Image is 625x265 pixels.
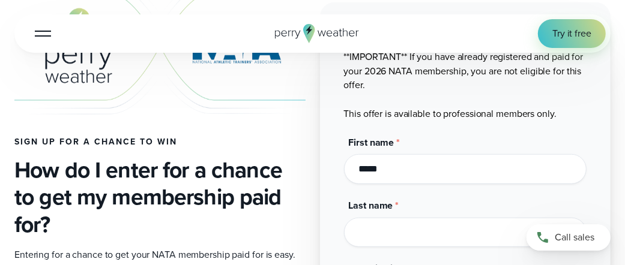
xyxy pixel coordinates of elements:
[527,224,611,251] a: Call sales
[344,17,587,121] div: **IMPORTANT** If you have already registered and paid for your 2026 NATA membership, you are not ...
[349,198,393,212] span: Last name
[552,26,591,41] span: Try it free
[14,156,306,238] h3: How do I enter for a chance to get my membership paid for?
[538,19,606,48] a: Try it free
[14,137,306,147] h4: Sign up for a chance to win
[349,135,394,149] span: First name
[555,230,594,245] span: Call sales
